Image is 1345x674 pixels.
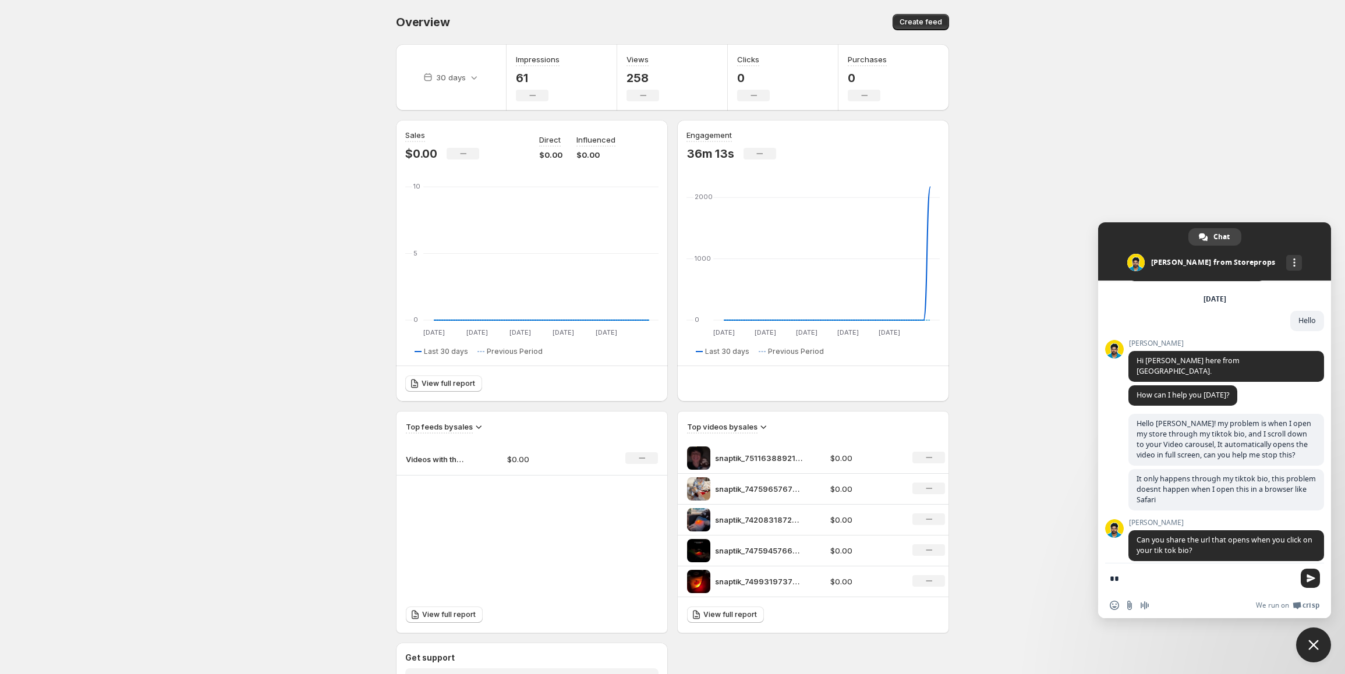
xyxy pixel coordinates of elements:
p: $0.00 [830,545,899,556]
p: $0.00 [405,147,437,161]
text: 0 [695,315,699,324]
a: View full report [406,606,483,623]
a: We run onCrisp [1256,601,1319,610]
p: 30 days [436,72,466,83]
text: [DATE] [713,328,735,336]
button: Create feed [893,14,949,30]
a: View full report [687,606,764,623]
span: [PERSON_NAME] [1128,519,1324,527]
p: 0 [737,71,770,85]
text: [DATE] [509,328,531,336]
text: [DATE] [796,328,817,336]
p: Influenced [576,134,615,146]
p: snaptik_7499319737227185439_v2 online-video-cuttercom [715,576,802,587]
p: snaptik_7511638892135615774_hd [715,452,802,464]
a: Close chat [1296,627,1331,662]
p: snaptik_7475965767201082654_hd online-video-cuttercom [715,483,802,495]
img: snaptik_7511638892135615774_hd [687,446,710,470]
span: Insert an emoji [1110,601,1119,610]
span: Create feed [900,17,942,27]
span: Previous Period [487,347,543,356]
textarea: Compose your message... [1110,563,1296,593]
span: Last 30 days [424,347,468,356]
h3: Engagement [686,129,732,141]
a: Chat [1188,228,1241,246]
h3: Clicks [737,54,759,65]
text: [DATE] [553,328,574,336]
text: 1000 [695,254,711,262]
span: Send a file [1125,601,1134,610]
span: Overview [396,15,449,29]
span: It only happens through my tiktok bio, this problem doesnt happen when I open this in a browser l... [1137,474,1316,505]
img: snaptik_7475965767201082654_hd online-video-cuttercom [687,477,710,501]
text: 5 [413,249,417,257]
text: [DATE] [879,328,900,336]
p: 258 [627,71,659,85]
p: $0.00 [539,149,562,161]
p: Direct [539,134,561,146]
span: View full report [703,610,757,619]
h3: Top feeds by sales [406,421,473,432]
text: [DATE] [837,328,859,336]
h3: Sales [405,129,425,141]
span: Audio message [1140,601,1149,610]
h3: Views [627,54,649,65]
p: $0.00 [830,452,899,464]
p: snaptik_7475945766473731374_hd [715,545,802,556]
text: 10 [413,182,420,190]
span: Crisp [1302,601,1319,610]
p: $0.00 [830,514,899,526]
text: [DATE] [755,328,776,336]
span: View full report [422,379,475,388]
p: Videos with the Plushie! [406,453,464,465]
p: 61 [516,71,560,85]
p: 36m 13s [686,147,734,161]
p: snaptik_7420831872705465643_hd [715,514,802,526]
h3: Purchases [848,54,887,65]
span: Hello [1298,315,1316,325]
img: snaptik_7420831872705465643_hd [687,508,710,531]
span: Chat [1213,228,1230,246]
text: [DATE] [466,328,488,336]
p: $0.00 [576,149,615,161]
span: Can you share the url that opens when you click on your tik tok bio? [1137,535,1312,555]
h3: Impressions [516,54,560,65]
span: Send [1301,569,1320,588]
text: 0 [413,315,418,324]
p: $0.00 [507,453,590,465]
span: Last 30 days [705,347,749,356]
p: 0 [848,71,887,85]
div: [DATE] [1204,296,1226,303]
h3: Top videos by sales [687,421,758,432]
text: [DATE] [423,328,445,336]
p: $0.00 [830,576,899,587]
span: How can I help you [DATE]? [1137,390,1229,400]
span: Hi [PERSON_NAME] here from [GEOGRAPHIC_DATA]. [1137,356,1240,376]
span: Previous Period [768,347,824,356]
img: snaptik_7475945766473731374_hd [687,539,710,562]
h3: Get support [405,652,455,664]
text: [DATE] [596,328,617,336]
img: snaptik_7499319737227185439_v2 online-video-cuttercom [687,570,710,593]
span: [PERSON_NAME] [1128,339,1324,347]
text: 2000 [695,193,713,201]
a: View full report [405,375,482,392]
p: $0.00 [830,483,899,495]
span: Hello [PERSON_NAME]! my problem is when I open my store through my tiktok bio, and I scroll down ... [1137,418,1311,460]
span: We run on [1256,601,1289,610]
span: View full report [422,610,476,619]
